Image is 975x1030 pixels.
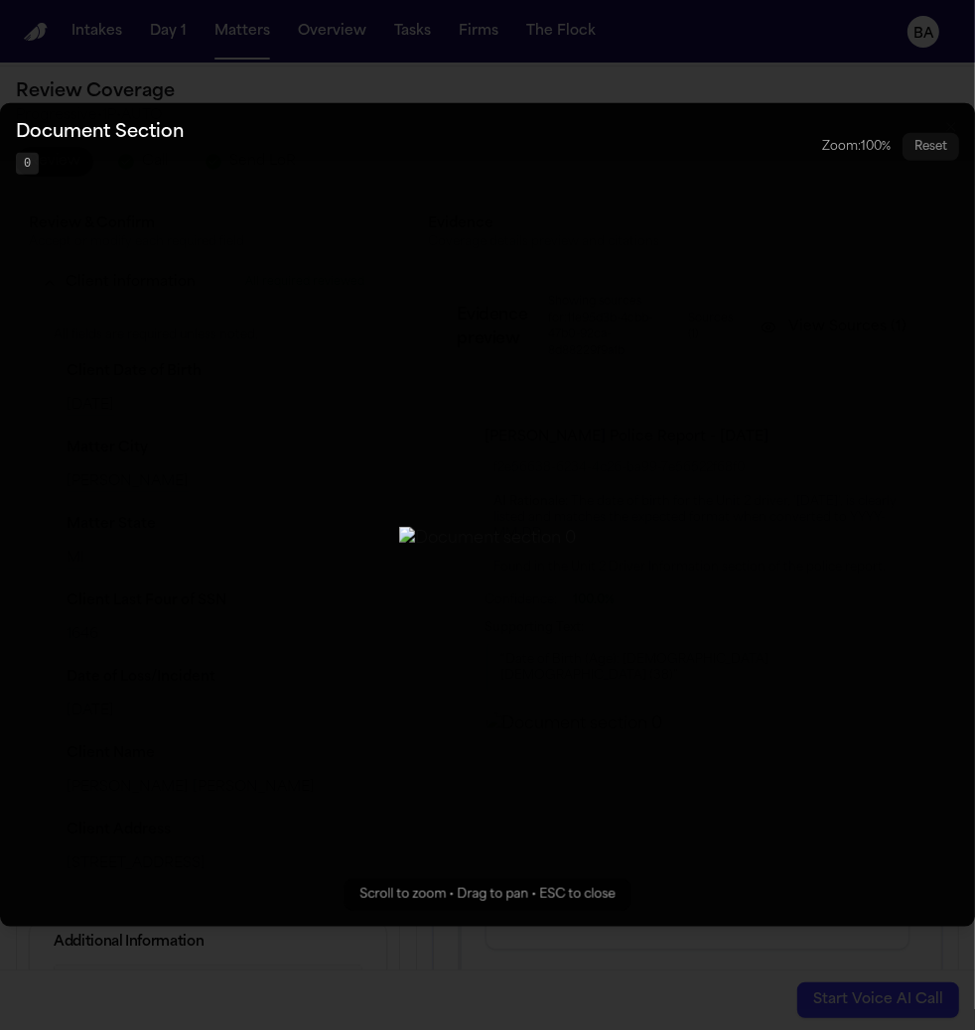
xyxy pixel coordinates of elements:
[399,527,576,551] img: Document section 0
[345,879,631,911] div: Scroll to zoom • Drag to pan • ESC to close
[822,139,891,155] div: Zoom: 100 %
[16,153,39,175] span: 0
[903,133,959,161] button: Reset
[16,119,184,147] h3: Document Section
